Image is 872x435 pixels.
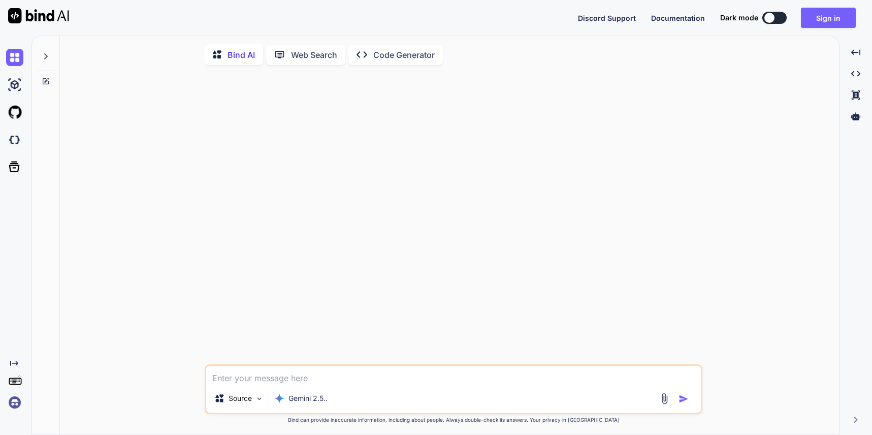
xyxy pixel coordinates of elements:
[679,394,689,404] img: icon
[6,49,23,66] img: chat
[6,131,23,148] img: darkCloudIdeIcon
[6,76,23,94] img: ai-studio
[651,13,705,23] button: Documentation
[228,49,255,61] p: Bind AI
[801,8,856,28] button: Sign in
[651,14,705,22] span: Documentation
[6,394,23,411] img: signin
[659,393,670,405] img: attachment
[291,49,337,61] p: Web Search
[8,8,69,23] img: Bind AI
[205,416,702,424] p: Bind can provide inaccurate information, including about people. Always double-check its answers....
[255,394,264,403] img: Pick Models
[229,393,252,403] p: Source
[578,14,636,22] span: Discord Support
[288,393,328,403] p: Gemini 2.5..
[373,49,435,61] p: Code Generator
[720,13,758,23] span: Dark mode
[6,104,23,121] img: githubLight
[578,13,636,23] button: Discord Support
[274,393,284,403] img: Gemini 2.5 Pro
